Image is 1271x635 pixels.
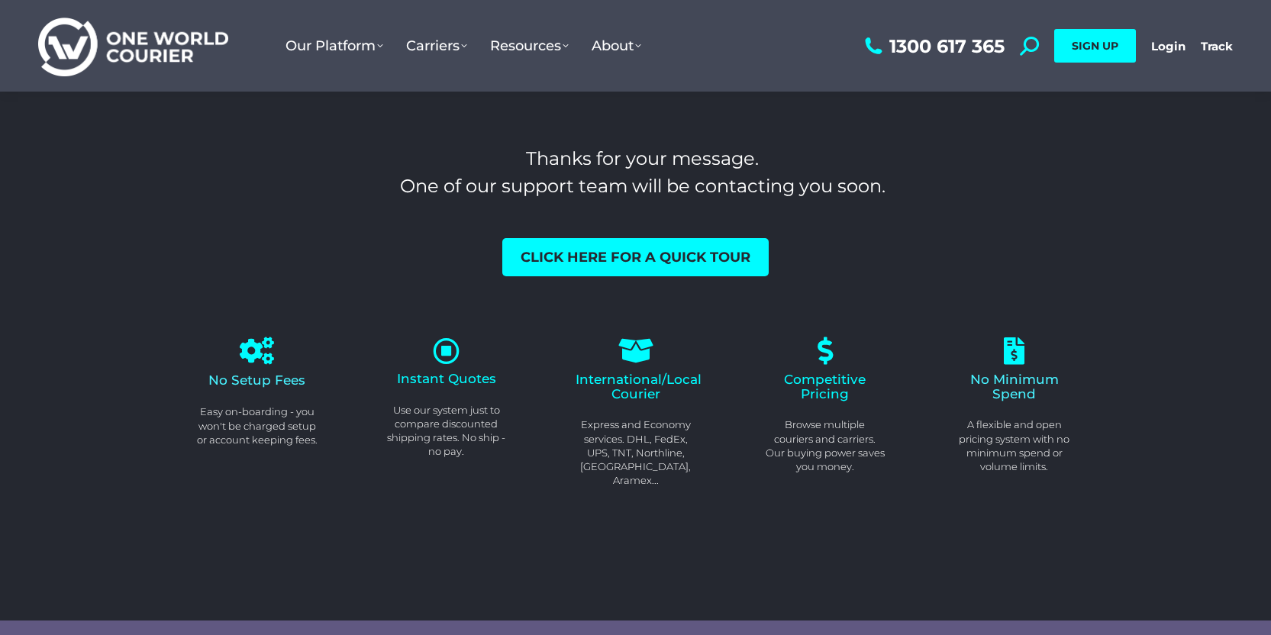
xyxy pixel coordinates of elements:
[1201,39,1233,53] a: Track
[386,403,507,459] p: Use our system just to compare discounted shipping rates. No ship - no pay.
[1054,29,1136,63] a: SIGN UP
[784,372,866,401] span: Competitive Pricing
[502,238,769,276] a: Click here for a quick tour
[192,145,1094,200] h3: Thanks for your message. One of our support team will be contacting you soon.
[395,22,479,69] a: Carriers
[576,372,702,401] span: International/Local Courier
[38,15,228,77] img: One World Courier
[765,417,886,473] p: Browse multiple couriers and carriers. Our buying power saves you money.
[197,405,318,446] p: Easy on-boarding - you won't be charged setup or account keeping fees.
[490,37,569,54] span: Resources
[970,372,1059,401] span: No Minimum Spend
[397,371,496,386] span: Instant Quotes
[285,37,383,54] span: Our Platform
[406,37,467,54] span: Carriers
[861,37,1005,56] a: 1300 617 365
[1072,39,1118,53] span: SIGN UP
[1151,39,1186,53] a: Login
[479,22,580,69] a: Resources
[274,22,395,69] a: Our Platform
[592,37,641,54] span: About
[954,417,1075,473] p: A flexible and open pricing system with no minimum spend or volume limits.
[208,372,305,388] span: No Setup Fees
[521,250,750,264] span: Click here for a quick tour
[576,417,696,487] p: Express and Economy services. DHL, FedEx, UPS, TNT, Northline, [GEOGRAPHIC_DATA], Aramex...
[580,22,653,69] a: About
